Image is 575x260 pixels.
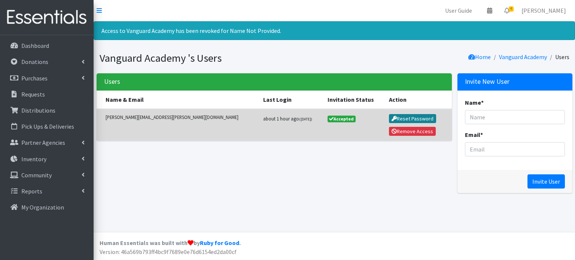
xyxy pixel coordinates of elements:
a: User Guide [439,3,478,18]
a: Community [3,168,91,183]
a: Vanguard Academy [499,53,547,61]
div: Access to Vanguard Academy has been revoked for Name Not Provided. [94,21,575,40]
p: Reports [21,187,42,195]
p: Partner Agencies [21,139,65,146]
img: HumanEssentials [3,5,91,30]
a: [PERSON_NAME] [515,3,572,18]
th: Invitation Status [323,91,384,109]
th: Action [384,91,452,109]
p: My Organization [21,204,64,211]
small: ([DATE]) [299,117,312,122]
p: Inventory [21,155,46,163]
p: Community [21,171,52,179]
span: Version: 46a569b793ff4bc9f7689e0e76d6154ed2da00cf [100,248,237,256]
a: Distributions [3,103,91,118]
strong: Human Essentials was built with by . [100,239,241,247]
small: [PERSON_NAME][EMAIL_ADDRESS][PERSON_NAME][DOMAIN_NAME] [106,114,254,121]
h1: Vanguard Academy 's Users [100,52,332,65]
p: Donations [21,58,48,65]
label: Email [465,130,483,139]
th: Name & Email [97,91,259,109]
p: Distributions [21,107,55,114]
a: Dashboard [3,38,91,53]
span: Accepted [328,116,356,122]
a: Purchases [3,71,91,86]
label: Name [465,98,484,107]
a: Ruby for Good [200,239,239,247]
a: Partner Agencies [3,135,91,150]
input: Name [465,110,565,124]
p: Purchases [21,74,48,82]
a: Donations [3,54,91,69]
p: Pick Ups & Deliveries [21,123,74,130]
a: Pick Ups & Deliveries [3,119,91,134]
li: Users [547,52,569,62]
a: 4 [498,3,515,18]
abbr: required [480,131,483,138]
a: Inventory [3,152,91,166]
button: Reset Password [389,114,436,123]
small: about 1 hour ago [263,116,312,122]
p: Dashboard [21,42,49,49]
th: Last Login [259,91,323,109]
button: Remove Access [389,127,436,136]
h3: Invite New User [465,78,509,86]
a: Requests [3,87,91,102]
h3: Users [104,78,120,86]
a: My Organization [3,200,91,215]
abbr: required [481,99,484,106]
input: Invite User [527,174,565,189]
input: Email [465,142,565,156]
a: Home [468,53,491,61]
a: Reports [3,184,91,199]
p: Requests [21,91,45,98]
span: 4 [509,6,514,12]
